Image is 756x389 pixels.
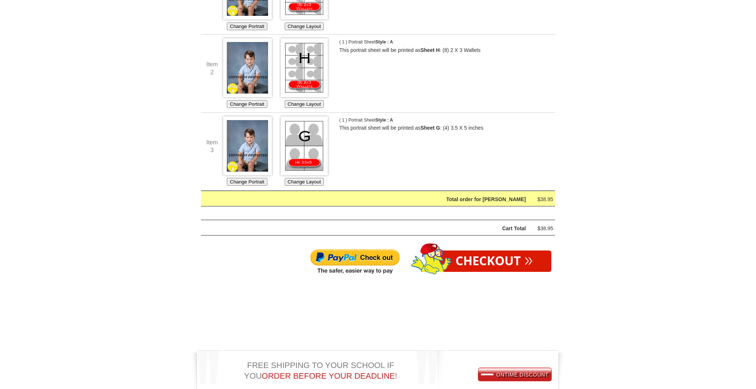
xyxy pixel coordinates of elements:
button: Change Portrait [227,178,267,186]
div: FREE SHIPPING TO YOUR SCHOOL IF YOU ! [190,355,415,382]
img: Choose Layout [281,116,328,175]
img: Choose Layout [281,38,328,97]
b: Sheet H [420,47,440,53]
span: Style : A [375,39,393,45]
span: ONTIME DISCOUNT [481,372,549,378]
p: ( 1 ) Portrait Sheet [339,116,413,125]
button: Change Layout [285,178,324,186]
div: Total order for [PERSON_NAME] [220,195,526,204]
div: Item 2 [201,60,223,76]
img: Choose Image *1962_0070a*1962 [223,38,272,97]
a: Checkout» [437,250,551,272]
a: ONTIME DISCOUNT [478,368,551,381]
span: ORDER BEFORE YOUR DEADLINE [262,371,395,381]
p: This portrait sheet will be printed as : (4) 3.5 X 5 inches [339,124,542,132]
img: Choose Image *1962_0070a*1962 [223,116,272,175]
button: Change Layout [285,100,324,108]
button: Change Portrait [227,22,267,30]
img: Paypal [310,249,400,275]
b: Sheet G [420,125,440,131]
div: Choose which Image you'd like to use for this Portrait Sheet [223,38,271,108]
div: Choose which Layout you would like for this Portrait Sheet [280,116,328,186]
div: $38.95 [531,224,553,233]
div: $38.95 [531,195,553,204]
span: Style : A [375,118,393,123]
p: This portrait sheet will be printed as : (8) 2 X 3 Wallets [339,46,542,55]
div: Item 3 [201,139,223,154]
div: Choose which Layout you would like for this Portrait Sheet [280,38,328,108]
span: » [524,255,533,263]
div: Choose which Image you'd like to use for this Portrait Sheet [223,116,271,186]
button: Change Layout [285,22,324,30]
div: Cart Total [220,224,526,233]
p: ( 1 ) Portrait Sheet [339,38,413,46]
button: Change Portrait [227,100,267,108]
